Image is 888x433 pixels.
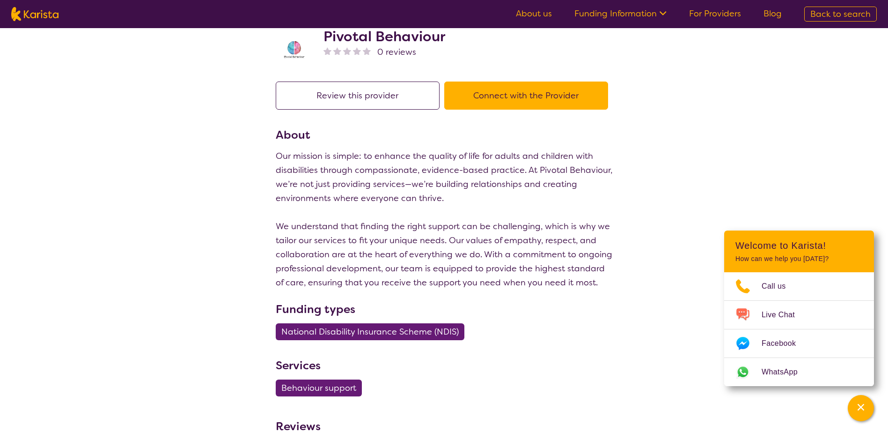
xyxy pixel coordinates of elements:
span: Facebook [762,336,807,351]
span: 0 reviews [377,45,416,59]
h2: Pivotal Behaviour [323,28,446,45]
a: Funding Information [574,8,667,19]
span: Call us [762,279,797,293]
img: nonereviewstar [333,47,341,55]
p: Our mission is simple: to enhance the quality of life for adults and children with disabilities t... [276,149,613,290]
a: Blog [763,8,782,19]
button: Connect with the Provider [444,82,608,110]
h3: Services [276,357,613,374]
a: Connect with the Provider [444,90,613,101]
a: Back to search [804,7,877,22]
span: Behaviour support [281,380,356,396]
h3: Funding types [276,301,613,318]
span: Live Chat [762,308,806,322]
img: nonereviewstar [353,47,361,55]
a: For Providers [689,8,741,19]
a: National Disability Insurance Scheme (NDIS) [276,326,470,337]
img: nonereviewstar [363,47,371,55]
a: About us [516,8,552,19]
img: Karista logo [11,7,59,21]
h3: About [276,127,613,143]
span: WhatsApp [762,365,809,379]
span: Back to search [810,8,871,20]
img: nonereviewstar [343,47,351,55]
button: Review this provider [276,82,440,110]
img: nonereviewstar [323,47,331,55]
span: National Disability Insurance Scheme (NDIS) [281,323,459,340]
a: Behaviour support [276,382,367,394]
a: Web link opens in a new tab. [724,358,874,386]
ul: Choose channel [724,272,874,386]
a: Review this provider [276,90,444,101]
p: How can we help you [DATE]? [735,255,863,263]
img: wj9hjhqjgkysxqt1appg.png [276,30,313,68]
h2: Welcome to Karista! [735,240,863,251]
button: Channel Menu [848,395,874,421]
div: Channel Menu [724,231,874,386]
